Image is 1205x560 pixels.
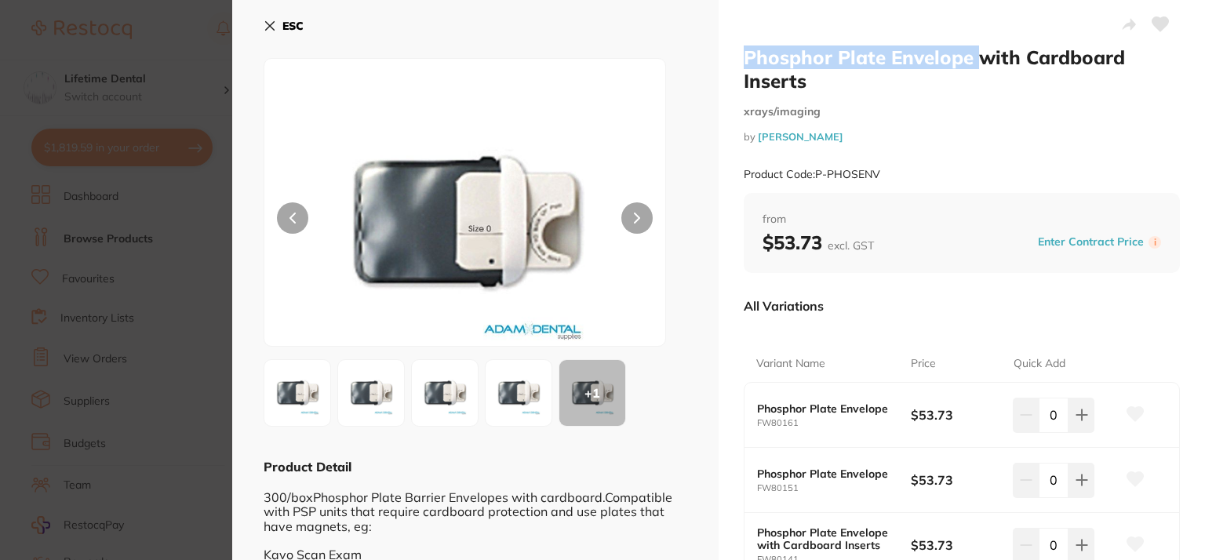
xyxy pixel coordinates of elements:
[911,356,936,372] p: Price
[757,402,895,415] b: Phosphor Plate Envelope
[757,483,911,493] small: FW80151
[559,359,626,427] button: +1
[911,471,1003,489] b: $53.73
[417,365,473,421] img: NjEuanBn
[282,19,304,33] b: ESC
[757,467,895,480] b: Phosphor Plate Envelope
[763,212,1161,227] span: from
[828,238,874,253] span: excl. GST
[1014,356,1065,372] p: Quick Add
[1149,236,1161,249] label: i
[756,356,825,372] p: Variant Name
[269,365,326,421] img: NDEuanBn
[344,98,585,346] img: NDEuanBn
[744,298,824,314] p: All Variations
[758,130,843,143] a: [PERSON_NAME]
[559,360,625,426] div: + 1
[744,131,1180,143] small: by
[343,365,399,421] img: NTEuanBn
[911,406,1003,424] b: $53.73
[744,105,1180,118] small: xrays/imaging
[763,231,874,254] b: $53.73
[1033,235,1149,249] button: Enter Contract Price
[911,536,1003,554] b: $53.73
[757,526,895,551] b: Phosphor Plate Envelope with Cardboard Inserts
[744,45,1180,93] h2: Phosphor Plate Envelope with Cardboard Inserts
[490,365,547,421] img: NjEuanBn
[264,13,304,39] button: ESC
[744,168,880,181] small: Product Code: P-PHOSENV
[757,418,911,428] small: FW80161
[264,459,351,475] b: Product Detail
